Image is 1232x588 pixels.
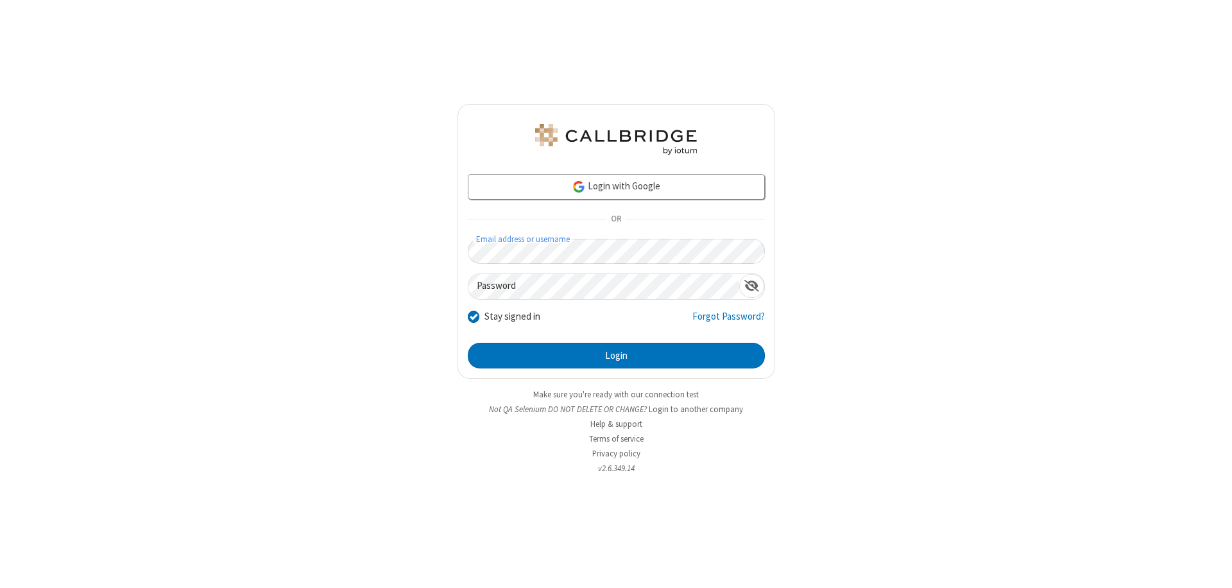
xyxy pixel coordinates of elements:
li: Not QA Selenium DO NOT DELETE OR CHANGE? [458,403,775,415]
a: Make sure you're ready with our connection test [533,389,699,400]
a: Help & support [590,419,642,429]
a: Login with Google [468,174,765,200]
button: Login to another company [649,403,743,415]
a: Forgot Password? [692,309,765,334]
a: Privacy policy [592,448,640,459]
a: Terms of service [589,433,644,444]
input: Password [468,274,739,299]
div: Show password [739,274,764,298]
img: google-icon.png [572,180,586,194]
input: Email address or username [468,239,765,264]
span: OR [606,211,626,229]
label: Stay signed in [484,309,540,324]
img: QA Selenium DO NOT DELETE OR CHANGE [533,124,699,155]
li: v2.6.349.14 [458,462,775,474]
button: Login [468,343,765,368]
